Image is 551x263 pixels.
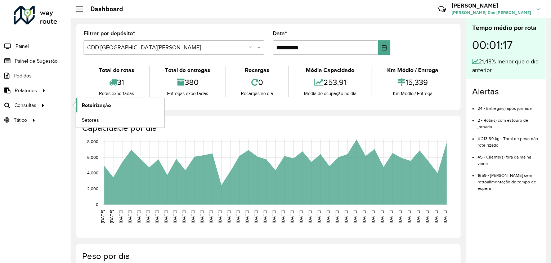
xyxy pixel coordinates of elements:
[254,210,258,223] text: [DATE]
[14,102,36,109] span: Consultas
[317,210,321,223] text: [DATE]
[154,210,159,223] text: [DATE]
[84,29,135,38] label: Filtrar por depósito
[472,86,540,97] h4: Alertas
[374,75,452,90] div: 15,339
[452,2,531,9] h3: [PERSON_NAME]
[136,210,141,223] text: [DATE]
[145,210,150,223] text: [DATE]
[273,29,287,38] label: Data
[96,202,98,207] text: 0
[85,90,147,97] div: Rotas exportadas
[434,210,438,223] text: [DATE]
[76,113,164,127] a: Setores
[83,5,123,13] h2: Dashboard
[200,210,204,223] text: [DATE]
[374,90,452,97] div: Km Médio / Entrega
[344,210,348,223] text: [DATE]
[152,66,223,75] div: Total de entregas
[209,210,213,223] text: [DATE]
[87,171,98,175] text: 4,000
[478,130,540,148] li: 4.213,39 kg - Total de peso não roteirizado
[82,116,99,124] span: Setores
[452,9,531,16] span: [PERSON_NAME] Dos [PERSON_NAME]
[85,75,147,90] div: 31
[478,100,540,112] li: 24 - Entrega(s) após jornada
[335,210,339,223] text: [DATE]
[87,155,98,160] text: 6,000
[291,75,369,90] div: 253,91
[218,210,222,223] text: [DATE]
[472,57,540,75] div: 21,43% menor que o dia anterior
[299,210,303,223] text: [DATE]
[87,186,98,191] text: 2,000
[228,75,286,90] div: 0
[478,167,540,192] li: 1659 - [PERSON_NAME] sem retroalimentação de tempo de espera
[374,66,452,75] div: Km Médio / Entrega
[152,90,223,97] div: Entregas exportadas
[227,210,231,223] text: [DATE]
[398,210,402,223] text: [DATE]
[308,210,312,223] text: [DATE]
[228,90,286,97] div: Recargas no dia
[272,210,276,223] text: [DATE]
[152,75,223,90] div: 380
[109,210,114,223] text: [DATE]
[15,87,37,94] span: Relatórios
[290,210,294,223] text: [DATE]
[85,66,147,75] div: Total de rotas
[82,123,453,133] h4: Capacidade por dia
[127,210,132,223] text: [DATE]
[425,210,429,223] text: [DATE]
[478,148,540,167] li: 45 - Cliente(s) fora da malha viária
[371,210,375,223] text: [DATE]
[378,40,390,55] button: Choose Date
[249,43,255,52] span: Clear all
[263,210,267,223] text: [DATE]
[472,33,540,57] div: 00:01:17
[173,210,177,223] text: [DATE]
[407,210,411,223] text: [DATE]
[15,43,29,50] span: Painel
[236,210,240,223] text: [DATE]
[14,72,32,80] span: Pedidos
[100,210,105,223] text: [DATE]
[443,210,447,223] text: [DATE]
[416,210,420,223] text: [DATE]
[228,66,286,75] div: Recargas
[82,251,453,262] h4: Peso por dia
[291,66,369,75] div: Média Capacidade
[353,210,357,223] text: [DATE]
[389,210,393,223] text: [DATE]
[380,210,384,223] text: [DATE]
[82,102,111,109] span: Roteirização
[478,112,540,130] li: 2 - Rota(s) com estouro de jornada
[281,210,285,223] text: [DATE]
[14,116,27,124] span: Tático
[472,23,540,33] div: Tempo médio por rota
[118,210,123,223] text: [DATE]
[245,210,249,223] text: [DATE]
[191,210,195,223] text: [DATE]
[291,90,369,97] div: Média de ocupação no dia
[362,210,366,223] text: [DATE]
[434,1,450,17] a: Contato Rápido
[326,210,330,223] text: [DATE]
[76,98,164,112] a: Roteirização
[15,57,58,65] span: Painel de Sugestão
[182,210,186,223] text: [DATE]
[163,210,168,223] text: [DATE]
[87,139,98,144] text: 8,000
